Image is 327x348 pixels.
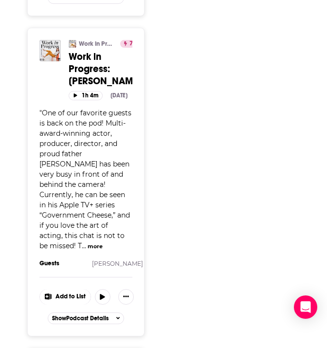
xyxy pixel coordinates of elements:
[39,40,61,61] img: Work in Progress: David Oyelowo
[39,109,131,250] span: "
[69,40,76,48] img: Work in Progress with Sophia Bush
[92,260,143,267] a: [PERSON_NAME]
[39,259,83,267] h3: Guests
[82,241,86,250] span: ...
[118,289,134,305] button: Show More Button
[52,315,109,322] span: Show Podcast Details
[39,109,131,250] span: One of our favorite guests is back on the pod! Multi-award-winning actor, producer, director, and...
[40,289,91,305] button: Show More Button
[79,40,114,48] a: Work in Progress with [PERSON_NAME]
[110,92,127,99] div: [DATE]
[69,51,141,87] span: Work in Progress: [PERSON_NAME]
[69,51,132,87] a: Work in Progress: [PERSON_NAME]
[69,91,103,100] button: 1h 4m
[55,293,86,300] span: Add to List
[294,295,317,319] div: Open Intercom Messenger
[48,312,125,324] button: ShowPodcast Details
[129,39,136,49] span: 71
[120,40,140,48] a: 71
[88,242,103,251] button: more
